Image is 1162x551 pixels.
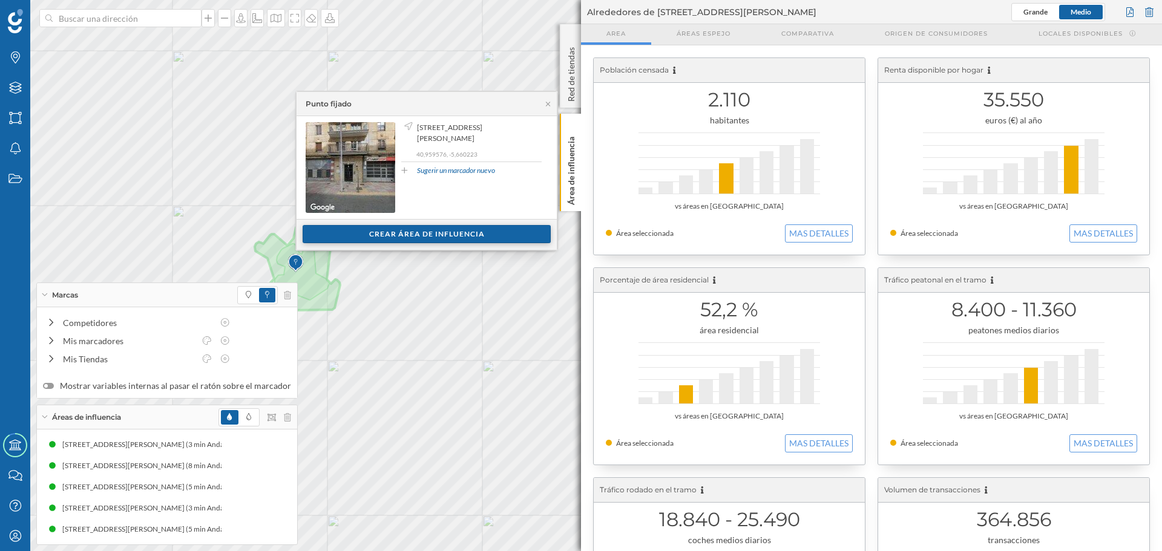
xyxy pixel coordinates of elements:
[606,508,853,531] h1: 18.840 - 25.490
[416,150,542,158] p: 40,959576, -5,660223
[62,502,245,514] div: [STREET_ADDRESS][PERSON_NAME] (3 min Andando)
[62,439,245,451] div: [STREET_ADDRESS][PERSON_NAME] (3 min Andando)
[890,200,1137,212] div: vs áreas en [GEOGRAPHIC_DATA]
[1069,224,1137,243] button: MAS DETALLES
[594,478,865,503] div: Tráfico rodado en el tramo
[901,229,958,238] span: Área seleccionada
[52,290,78,301] span: Marcas
[43,380,291,392] label: Mostrar variables internas al pasar el ratón sobre el marcador
[878,58,1149,83] div: Renta disponible por hogar
[565,42,577,102] p: Red de tiendas
[890,508,1137,531] h1: 364.856
[606,88,853,111] h1: 2.110
[606,298,853,321] h1: 52,2 %
[878,478,1149,503] div: Volumen de transacciones
[587,6,816,18] span: Alrededores de [STREET_ADDRESS][PERSON_NAME]
[63,334,195,347] div: Mis marcadores
[1071,7,1091,16] span: Medio
[1023,7,1048,16] span: Grande
[890,88,1137,111] h1: 35.550
[890,298,1137,321] h1: 8.400 - 11.360
[901,439,958,448] span: Área seleccionada
[606,114,853,126] div: habitantes
[417,165,495,176] a: Sugerir un marcador nuevo
[306,99,352,109] div: Punto fijado
[52,412,121,423] span: Áreas de influencia
[785,434,853,452] button: MAS DETALLES
[8,9,23,33] img: Geoblink Logo
[62,460,245,472] div: [STREET_ADDRESS][PERSON_NAME] (8 min Andando)
[1039,29,1123,38] span: Locales disponibles
[288,251,303,275] img: Marker
[616,439,674,448] span: Área seleccionada
[63,353,195,365] div: Mis Tiendas
[781,29,834,38] span: Comparativa
[565,132,577,205] p: Área de influencia
[890,534,1137,546] div: transacciones
[890,114,1137,126] div: euros (€) al año
[606,200,853,212] div: vs áreas en [GEOGRAPHIC_DATA]
[62,481,245,493] div: [STREET_ADDRESS][PERSON_NAME] (5 min Andando)
[594,268,865,293] div: Porcentaje de área residencial
[606,410,853,422] div: vs áreas en [GEOGRAPHIC_DATA]
[606,324,853,336] div: área residencial
[606,29,626,38] span: Area
[616,229,674,238] span: Área seleccionada
[878,268,1149,293] div: Tráfico peatonal en el tramo
[890,324,1137,336] div: peatones medios diarios
[677,29,730,38] span: Áreas espejo
[62,523,245,535] div: [STREET_ADDRESS][PERSON_NAME] (5 min Andando)
[63,316,213,329] div: Competidores
[24,8,67,19] span: Soporte
[606,534,853,546] div: coches medios diarios
[1069,434,1137,452] button: MAS DETALLES
[306,122,395,213] img: streetview
[885,29,988,38] span: Origen de consumidores
[785,224,853,243] button: MAS DETALLES
[890,410,1137,422] div: vs áreas en [GEOGRAPHIC_DATA]
[417,122,539,144] span: [STREET_ADDRESS][PERSON_NAME]
[594,58,865,83] div: Población censada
